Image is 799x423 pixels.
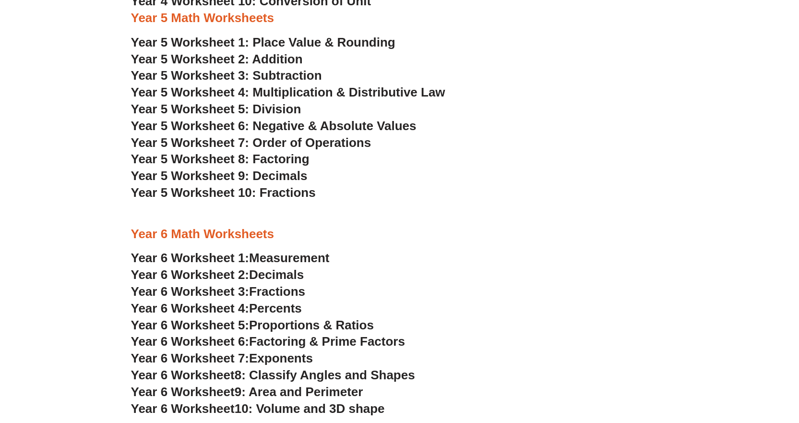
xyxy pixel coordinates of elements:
a: Year 5 Worksheet 2: Addition [131,52,303,66]
a: Year 6 Worksheet 6:Factoring & Prime Factors [131,334,405,349]
h3: Year 6 Math Worksheets [131,226,668,242]
span: Percents [249,301,302,315]
span: Year 6 Worksheet [131,385,235,399]
span: 9: Area and Perimeter [235,385,363,399]
a: Year 5 Worksheet 5: Division [131,102,301,116]
a: Year 6 Worksheet 7:Exponents [131,351,313,365]
span: Exponents [249,351,313,365]
span: Year 6 Worksheet 5: [131,318,250,332]
span: Year 6 Worksheet [131,368,235,382]
span: Year 6 Worksheet 4: [131,301,250,315]
span: Year 6 Worksheet 3: [131,284,250,299]
span: Proportions & Ratios [249,318,374,332]
span: Decimals [249,267,304,282]
a: Year 5 Worksheet 7: Order of Operations [131,135,371,150]
span: Year 6 Worksheet 7: [131,351,250,365]
a: Year 5 Worksheet 6: Negative & Absolute Values [131,119,417,133]
a: Year 5 Worksheet 8: Factoring [131,152,310,166]
span: 8: Classify Angles and Shapes [235,368,415,382]
span: Factoring & Prime Factors [249,334,405,349]
span: 10: Volume and 3D shape [235,401,385,416]
a: Year 5 Worksheet 4: Multiplication & Distributive Law [131,85,445,99]
h3: Year 5 Math Worksheets [131,10,668,26]
span: Year 6 Worksheet 6: [131,334,250,349]
span: Measurement [249,251,330,265]
a: Year 6 Worksheet10: Volume and 3D shape [131,401,385,416]
a: Year 5 Worksheet 3: Subtraction [131,68,322,83]
a: Year 6 Worksheet 3:Fractions [131,284,305,299]
a: Year 6 Worksheet 5:Proportions & Ratios [131,318,374,332]
a: Year 5 Worksheet 10: Fractions [131,185,316,200]
a: Year 6 Worksheet 1:Measurement [131,251,330,265]
span: Year 6 Worksheet 1: [131,251,250,265]
a: Year 5 Worksheet 1: Place Value & Rounding [131,35,395,49]
a: Year 6 Worksheet 4:Percents [131,301,302,315]
span: Fractions [249,284,305,299]
span: Year 6 Worksheet 2: [131,267,250,282]
iframe: Chat Widget [639,314,799,423]
a: Year 6 Worksheet 2:Decimals [131,267,304,282]
span: Year 6 Worksheet [131,401,235,416]
a: Year 6 Worksheet9: Area and Perimeter [131,385,363,399]
a: Year 6 Worksheet8: Classify Angles and Shapes [131,368,415,382]
a: Year 5 Worksheet 9: Decimals [131,169,308,183]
